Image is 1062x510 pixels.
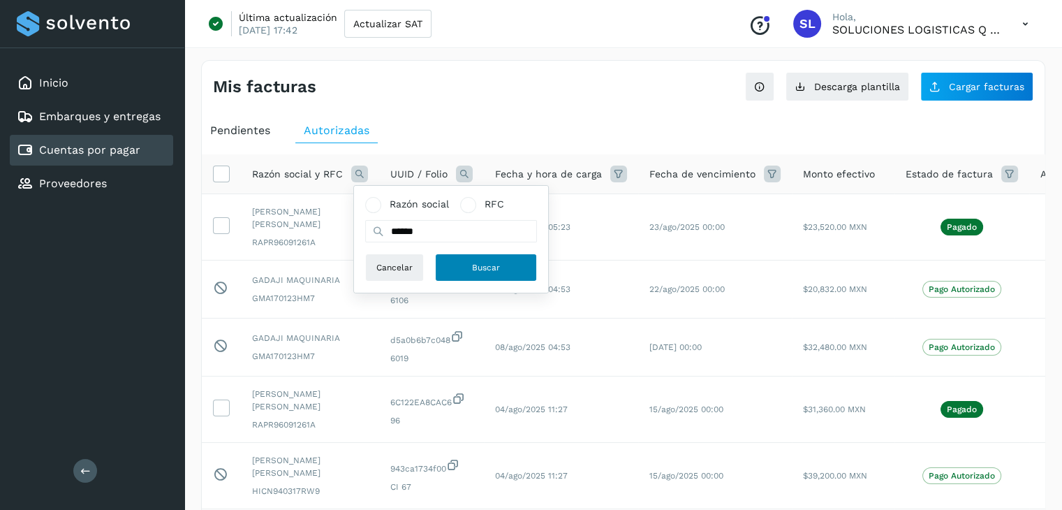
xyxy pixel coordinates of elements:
span: 943ca1734f00 [390,458,473,475]
span: d5a0b6b7c048 [390,330,473,347]
span: Autorizadas [304,124,369,137]
button: Actualizar SAT [344,10,432,38]
div: Cuentas por pagar [10,135,173,166]
p: Última actualización [239,11,337,24]
span: $20,832.00 MXN [803,284,867,294]
p: Pagado [947,222,977,232]
p: Pago Autorizado [929,342,995,352]
span: GADAJI MAQUINARIA [252,274,368,286]
span: [PERSON_NAME] [PERSON_NAME] [252,454,368,479]
span: $31,360.00 MXN [803,405,866,414]
button: Cargar facturas [920,72,1033,101]
p: Pagado [947,405,977,414]
span: $39,200.00 MXN [803,471,867,481]
span: 15/ago/2025 00:00 [649,471,723,481]
p: Hola, [832,11,1000,23]
a: Inicio [39,76,68,89]
div: Proveedores [10,168,173,199]
a: Proveedores [39,177,107,190]
span: 6019 [390,352,473,365]
span: Estado de factura [906,167,993,182]
span: GMA170123HM7 [252,350,368,363]
a: Embarques y entregas [39,110,161,123]
span: Actualizar SAT [353,19,422,29]
p: SOLUCIONES LOGISTICAS Q DE MEXICO [832,23,1000,36]
span: 04/ago/2025 11:27 [495,405,568,414]
span: Monto efectivo [803,167,875,182]
span: [DATE] 00:00 [649,342,702,352]
p: Pago Autorizado [929,471,995,481]
span: CI 67 [390,481,473,493]
span: $32,480.00 MXN [803,342,867,352]
span: 22/ago/2025 00:00 [649,284,725,294]
span: RAPR96091261A [252,236,368,249]
p: [DATE] 17:42 [239,24,297,36]
a: Cuentas por pagar [39,143,140,156]
span: 96 [390,414,473,427]
button: Descarga plantilla [786,72,909,101]
span: 23/ago/2025 00:00 [649,222,725,232]
span: Descarga plantilla [814,82,900,92]
div: Inicio [10,68,173,99]
span: 6106 [390,294,473,307]
span: Fecha de vencimiento [649,167,755,182]
span: 15/ago/2025 00:00 [649,405,723,414]
div: Embarques y entregas [10,101,173,132]
span: $23,520.00 MXN [803,222,867,232]
span: Razón social y RFC [252,167,343,182]
span: Fecha y hora de carga [495,167,602,182]
span: [PERSON_NAME] [PERSON_NAME] [252,388,368,413]
span: HICN940317RW9 [252,485,368,497]
span: RAPR96091261A [252,418,368,431]
span: GADAJI MAQUINARIA [252,332,368,344]
span: 6C122EA8CAC6 [390,392,473,409]
span: [PERSON_NAME] [PERSON_NAME] [252,205,368,231]
span: 04/ago/2025 11:27 [495,471,568,481]
p: Pago Autorizado [929,284,995,294]
span: Cargar facturas [949,82,1024,92]
span: Pendientes [210,124,270,137]
span: 08/ago/2025 04:53 [495,342,570,352]
span: GMA170123HM7 [252,292,368,305]
span: UUID / Folio [390,167,448,182]
h4: Mis facturas [213,77,316,97]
